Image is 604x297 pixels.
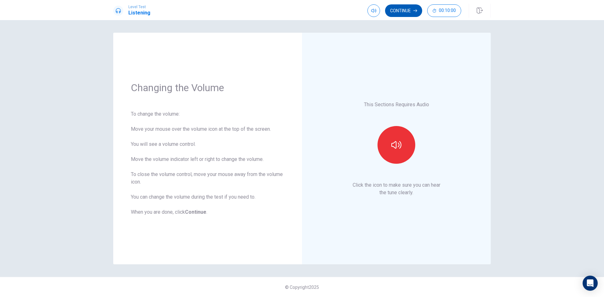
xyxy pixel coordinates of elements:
[583,276,598,291] div: Open Intercom Messenger
[353,181,440,196] p: Click the icon to make sure you can hear the tune clearly.
[285,285,319,290] span: © Copyright 2025
[185,209,206,215] b: Continue
[439,8,456,13] span: 00:10:00
[131,81,284,94] h1: Changing the Volume
[385,4,422,17] button: Continue
[128,9,150,17] h1: Listening
[131,110,284,216] div: To change the volume: Move your mouse over the volume icon at the top of the screen. You will see...
[128,5,150,9] span: Level Test
[364,101,429,108] p: This Sections Requires Audio
[427,4,461,17] button: 00:10:00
